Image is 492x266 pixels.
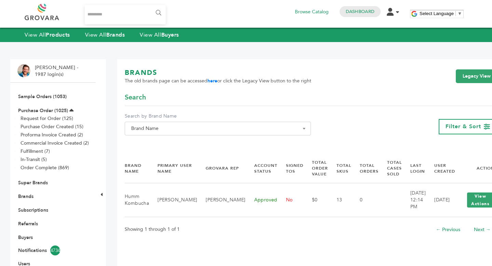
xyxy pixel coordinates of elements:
[474,226,491,233] a: Next →
[20,148,50,155] a: Fulfillment (7)
[446,123,481,130] span: Filter & Sort
[85,31,125,39] a: View AllBrands
[50,245,60,255] span: 4734
[125,122,311,135] span: Brand Name
[207,78,217,84] a: here
[125,78,311,84] span: The old brands page can be accessed or click the Legacy View button to the right
[18,179,48,186] a: Super Brands
[277,183,303,217] td: No
[351,154,379,183] th: Total Orders
[20,132,83,138] a: Proforma Invoice Created (2)
[46,31,70,39] strong: Products
[277,154,303,183] th: Signed TOS
[18,93,67,100] a: Sample Orders (1053)
[18,107,68,114] a: Purchase Order (1025)
[402,154,426,183] th: Last Login
[18,207,48,213] a: Subscriptions
[20,164,69,171] a: Order Complete (869)
[426,183,455,217] td: [DATE]
[303,154,328,183] th: Total Order Value
[20,115,73,122] a: Request for Order (125)
[125,68,311,78] h1: BRANDS
[149,154,197,183] th: Primary User Name
[197,183,245,217] td: [PERSON_NAME]
[20,140,89,146] a: Commercial Invoice Created (2)
[328,154,351,183] th: Total SKUs
[25,31,70,39] a: View AllProducts
[18,193,33,200] a: Brands
[125,154,149,183] th: Brand Name
[346,9,374,15] a: Dashboard
[457,11,462,16] span: ▼
[149,183,197,217] td: [PERSON_NAME]
[125,113,311,120] label: Search by Brand Name
[140,31,179,39] a: View AllBuyers
[351,183,379,217] td: 0
[161,31,179,39] strong: Buyers
[303,183,328,217] td: $0
[295,8,329,16] a: Browse Catalog
[85,5,166,24] input: Search...
[426,154,455,183] th: User Created
[328,183,351,217] td: 13
[106,31,125,39] strong: Brands
[379,154,402,183] th: Total Cases Sold
[125,183,149,217] td: Humm Kombucha
[246,183,277,217] td: Approved
[125,93,146,102] span: Search
[420,11,462,16] a: Select Language​
[20,123,83,130] a: Purchase Order Created (15)
[246,154,277,183] th: Account Status
[420,11,454,16] span: Select Language
[18,234,33,241] a: Buyers
[128,124,307,133] span: Brand Name
[197,154,245,183] th: Grovara Rep
[18,245,88,255] a: Notifications4734
[18,221,38,227] a: Referrals
[20,156,47,163] a: In-Transit (5)
[402,183,426,217] td: [DATE] 12:14 PM
[35,64,80,78] li: [PERSON_NAME] - 1987 login(s)
[436,226,460,233] a: ← Previous
[125,225,180,234] p: Showing 1 through 1 of 1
